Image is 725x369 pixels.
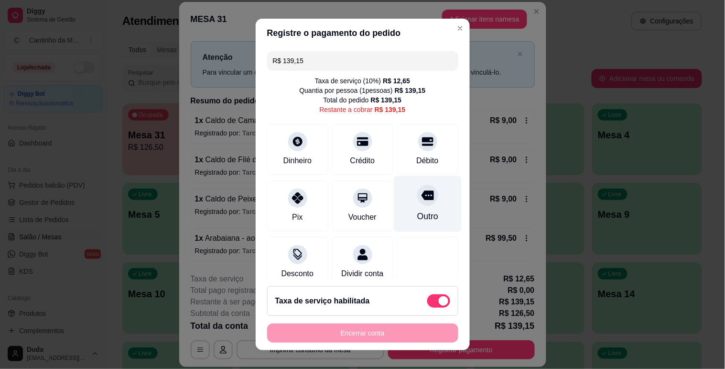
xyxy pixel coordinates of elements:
[256,19,470,47] header: Registre o pagamento do pedido
[324,95,402,105] div: Total do pedido
[315,76,410,86] div: Taxa de serviço ( 10 %)
[395,86,426,95] div: R$ 139,15
[300,86,426,95] div: Quantia por pessoa ( 1 pessoas)
[320,105,406,114] div: Restante a cobrar
[350,155,375,167] div: Crédito
[341,268,383,280] div: Dividir conta
[416,155,438,167] div: Débito
[283,155,312,167] div: Dinheiro
[292,212,303,223] div: Pix
[375,105,406,114] div: R$ 139,15
[275,295,370,307] h2: Taxa de serviço habilitada
[273,51,453,70] input: Ex.: hambúrguer de cordeiro
[371,95,402,105] div: R$ 139,15
[417,210,438,223] div: Outro
[453,21,468,36] button: Close
[281,268,314,280] div: Desconto
[383,76,410,86] div: R$ 12,65
[348,212,377,223] div: Voucher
